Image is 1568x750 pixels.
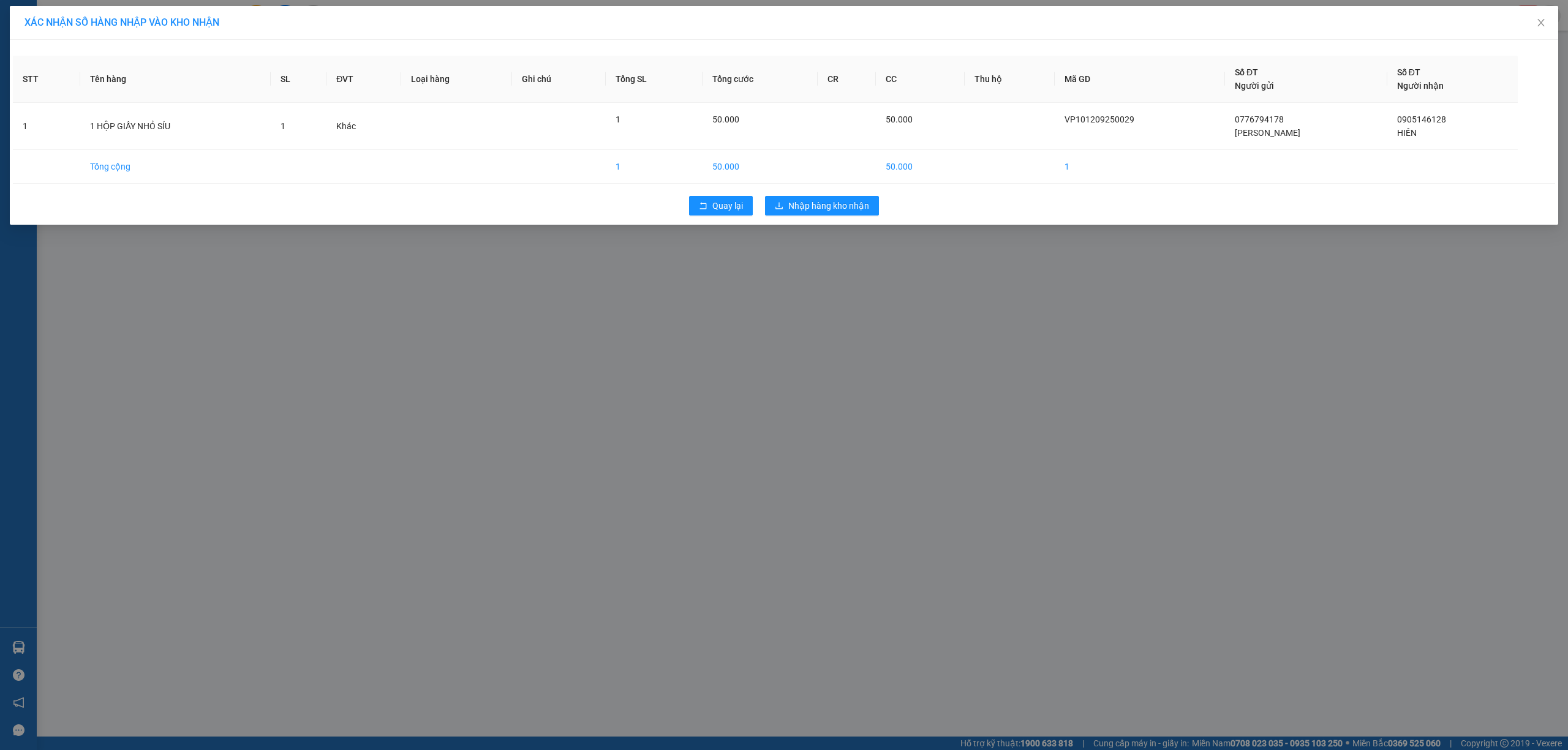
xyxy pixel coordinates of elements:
[1524,6,1558,40] button: Close
[1235,67,1258,77] span: Số ĐT
[886,114,913,124] span: 50.000
[965,56,1055,103] th: Thu hộ
[818,56,876,103] th: CR
[1235,114,1284,124] span: 0776794178
[703,56,818,103] th: Tổng cước
[271,56,326,103] th: SL
[876,56,965,103] th: CC
[616,114,620,124] span: 1
[788,199,869,212] span: Nhập hàng kho nhận
[80,150,270,184] td: Tổng cộng
[606,150,703,184] td: 1
[1235,81,1274,91] span: Người gửi
[876,150,965,184] td: 50.000
[699,201,707,211] span: rollback
[689,196,753,216] button: rollbackQuay lại
[1055,56,1225,103] th: Mã GD
[1397,128,1417,138] span: HIỀN
[765,196,879,216] button: downloadNhập hàng kho nhận
[1055,150,1225,184] td: 1
[512,56,605,103] th: Ghi chú
[13,56,80,103] th: STT
[80,103,270,150] td: 1 HỘP GIẤY NHỎ SÍU
[326,56,401,103] th: ĐVT
[80,56,270,103] th: Tên hàng
[775,201,783,211] span: download
[326,103,401,150] td: Khác
[606,56,703,103] th: Tổng SL
[712,199,743,212] span: Quay lại
[712,114,739,124] span: 50.000
[24,17,219,28] span: XÁC NHẬN SỐ HÀNG NHẬP VÀO KHO NHẬN
[1397,67,1420,77] span: Số ĐT
[1397,114,1446,124] span: 0905146128
[703,150,818,184] td: 50.000
[1536,18,1546,28] span: close
[13,103,80,150] td: 1
[1235,128,1300,138] span: [PERSON_NAME]
[1397,81,1444,91] span: Người nhận
[281,121,285,131] span: 1
[1065,114,1134,124] span: VP101209250029
[401,56,512,103] th: Loại hàng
